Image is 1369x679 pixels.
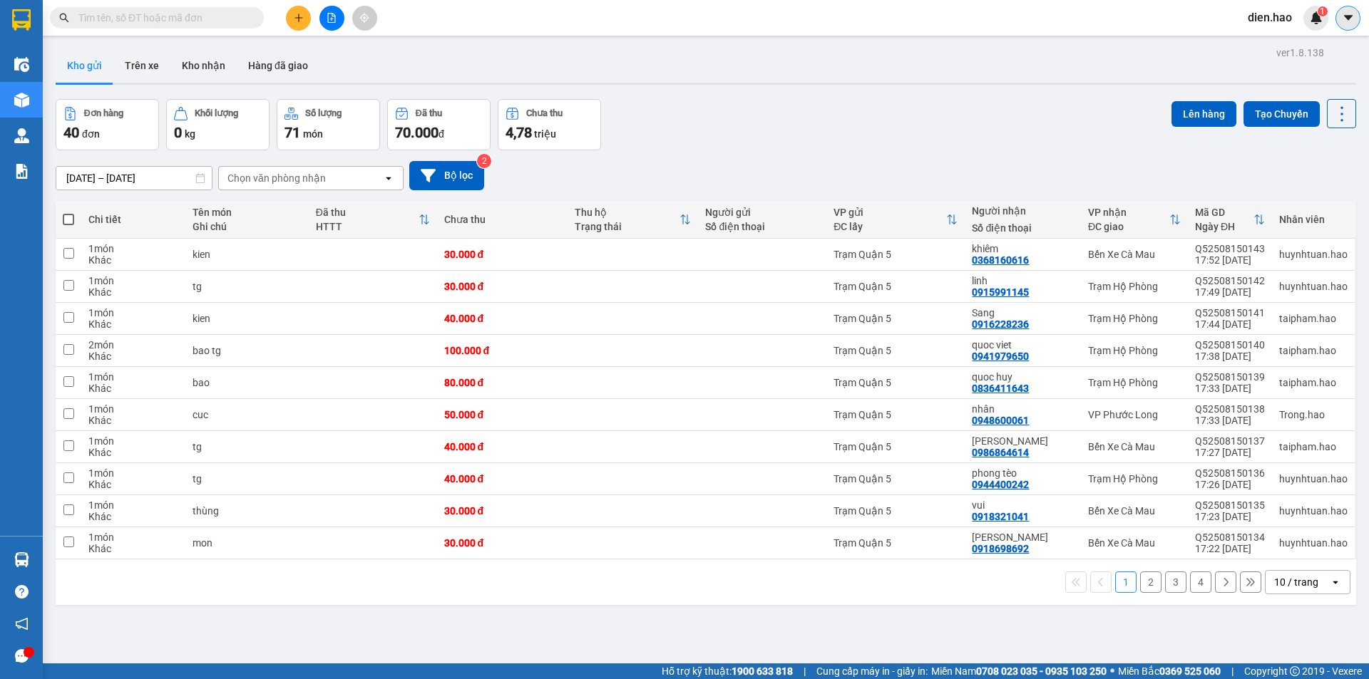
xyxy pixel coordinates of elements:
[972,371,1074,383] div: quoc huy
[113,48,170,83] button: Trên xe
[705,221,819,232] div: Số điện thoại
[88,467,178,479] div: 1 món
[316,221,419,232] div: HTTT
[1088,377,1181,388] div: Trạm Hộ Phòng
[1088,505,1181,517] div: Bến Xe Cà Mau
[319,6,344,31] button: file-add
[305,108,342,118] div: Số lượng
[316,207,419,218] div: Đã thu
[1140,571,1162,593] button: 2
[834,249,958,260] div: Trạm Quận 5
[1195,383,1265,394] div: 17:33 [DATE]
[1088,409,1181,420] div: VP Phước Long
[193,313,302,324] div: kien
[506,124,532,141] span: 4,78
[972,318,1029,330] div: 0916228236
[732,665,793,677] strong: 1900 633 818
[1279,345,1348,356] div: taipham.hao
[193,537,302,549] div: mon
[88,383,178,394] div: Khác
[383,172,394,184] svg: open
[88,275,178,286] div: 1 món
[804,663,806,679] span: |
[834,345,958,356] div: Trạm Quận 5
[444,345,560,356] div: 100.000 đ
[1088,281,1181,292] div: Trạm Hộ Phòng
[1195,511,1265,522] div: 17:23 [DATE]
[972,403,1074,415] div: nhân
[170,48,237,83] button: Kho nhận
[1279,313,1348,324] div: taipham.hao
[972,351,1029,362] div: 0941979650
[193,505,302,517] div: thùng
[56,48,113,83] button: Kho gửi
[498,99,601,150] button: Chưa thu4,78 triệu
[662,663,793,679] span: Hỗ trợ kỹ thuật:
[1195,479,1265,490] div: 17:26 [DATE]
[1279,505,1348,517] div: huynhtuan.hao
[1279,281,1348,292] div: huynhtuan.hao
[303,128,323,140] span: món
[1165,571,1186,593] button: 3
[1279,473,1348,484] div: huynhtuan.hao
[976,665,1107,677] strong: 0708 023 035 - 0935 103 250
[12,9,31,31] img: logo-vxr
[59,13,69,23] span: search
[15,585,29,598] span: question-circle
[1195,254,1265,266] div: 17:52 [DATE]
[1279,249,1348,260] div: huynhtuan.hao
[1195,543,1265,554] div: 17:22 [DATE]
[1195,318,1265,330] div: 17:44 [DATE]
[88,254,178,266] div: Khác
[193,281,302,292] div: tg
[227,171,326,185] div: Chọn văn phòng nhận
[972,479,1029,490] div: 0944400242
[1088,441,1181,452] div: Bến Xe Cà Mau
[1195,286,1265,298] div: 17:49 [DATE]
[88,403,178,415] div: 1 món
[1318,6,1328,16] sup: 1
[1335,6,1360,31] button: caret-down
[834,377,958,388] div: Trạm Quận 5
[88,543,178,554] div: Khác
[834,281,958,292] div: Trạm Quận 5
[1274,575,1318,589] div: 10 / trang
[834,441,958,452] div: Trạm Quận 5
[63,124,79,141] span: 40
[193,249,302,260] div: kien
[444,313,560,324] div: 40.000 đ
[568,201,698,239] th: Toggle SortBy
[972,511,1029,522] div: 0918321041
[14,552,29,567] img: warehouse-icon
[1195,532,1265,543] div: Q52508150134
[1342,11,1355,24] span: caret-down
[972,415,1029,426] div: 0948600061
[834,221,946,232] div: ĐC lấy
[931,663,1107,679] span: Miền Nam
[444,249,560,260] div: 30.000 đ
[1088,221,1169,232] div: ĐC giao
[972,543,1029,554] div: 0918698692
[82,128,100,140] span: đơn
[286,6,311,31] button: plus
[972,339,1074,351] div: quoc viet
[88,532,178,543] div: 1 món
[972,435,1074,447] div: hoàng tuấn
[409,161,484,190] button: Bộ lọc
[834,409,958,420] div: Trạm Quận 5
[14,164,29,179] img: solution-icon
[88,286,178,298] div: Khác
[477,154,491,168] sup: 2
[1231,663,1234,679] span: |
[534,128,556,140] span: triệu
[88,214,178,225] div: Chi tiết
[439,128,444,140] span: đ
[1195,243,1265,254] div: Q52508150143
[444,441,560,452] div: 40.000 đ
[1088,313,1181,324] div: Trạm Hộ Phòng
[1279,409,1348,420] div: Trong.hao
[444,409,560,420] div: 50.000 đ
[1088,537,1181,549] div: Bến Xe Cà Mau
[193,473,302,484] div: tg
[1195,339,1265,351] div: Q52508150140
